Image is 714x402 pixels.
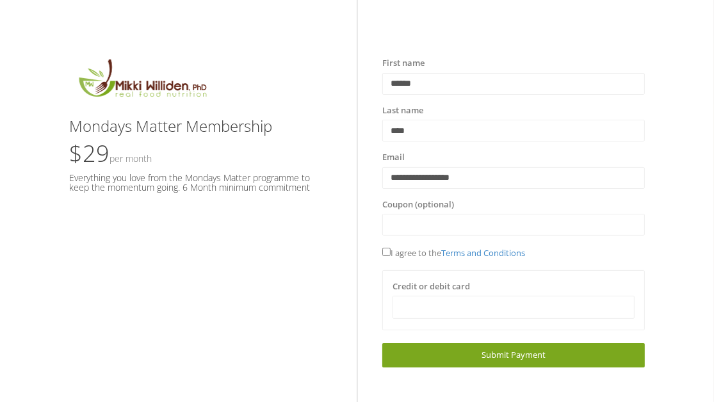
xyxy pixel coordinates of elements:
a: Submit Payment [382,343,645,367]
img: MikkiLogoMain.png [69,57,215,105]
label: Last name [382,104,423,117]
a: Terms and Conditions [441,247,525,259]
small: Per Month [110,152,152,165]
span: I agree to the [382,247,525,259]
label: Credit or debit card [393,280,470,293]
span: $29 [69,138,152,169]
label: Email [382,151,405,164]
iframe: Secure card payment input frame [401,302,626,313]
label: Coupon (optional) [382,198,454,211]
h5: Everything you love from the Mondays Matter programme to keep the momentum going. 6 Month minimum... [69,173,332,193]
label: First name [382,57,425,70]
span: Submit Payment [482,349,546,360]
h3: Mondays Matter Membership [69,118,332,134]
